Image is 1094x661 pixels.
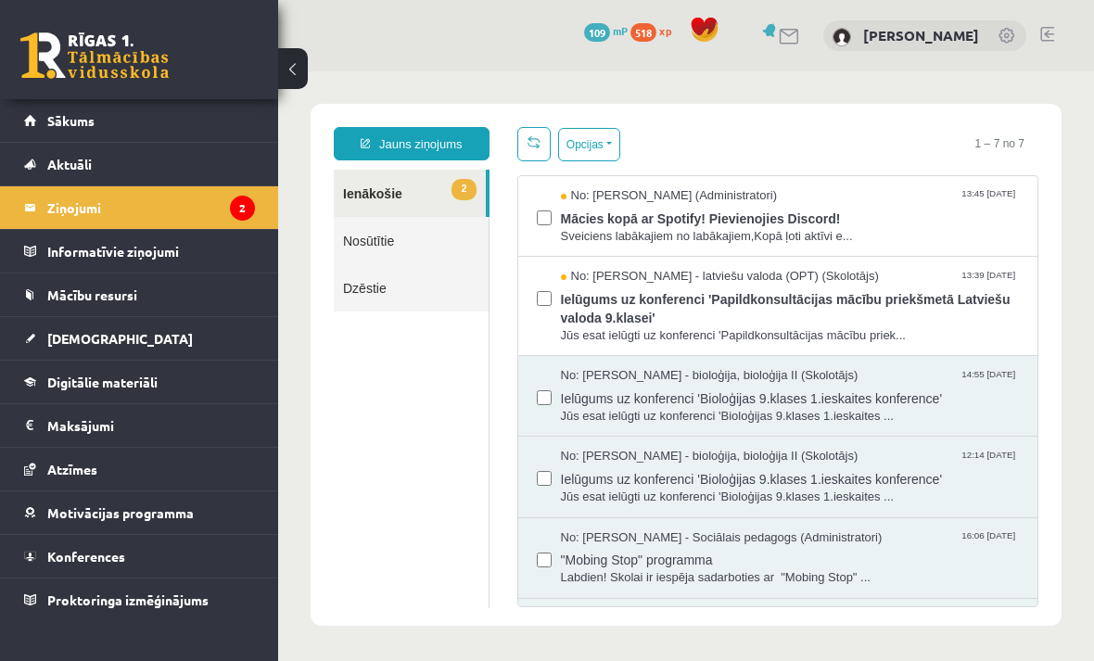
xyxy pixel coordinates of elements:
button: Opcijas [280,57,342,90]
span: 518 [630,23,656,42]
a: Atzīmes [24,448,255,490]
a: Digitālie materiāli [24,361,255,403]
span: Mācies kopā ar Spotify! Pievienojies Discord! [283,133,742,157]
a: Nosūtītie [56,146,210,193]
a: Sākums [24,99,255,142]
span: Jūs esat ielūgti uz konferenci 'Bioloģijas 9.klases 1.ieskaites ... [283,337,742,354]
a: No: [PERSON_NAME] (Administratori) 13:45 [DATE] Mācies kopā ar Spotify! Pievienojies Discord! Sve... [283,116,742,173]
a: Aktuāli [24,143,255,185]
span: Proktoringa izmēģinājums [47,591,209,608]
a: Konferences [24,535,255,578]
span: Konferences [47,548,125,565]
span: mP [613,23,628,38]
span: Ielūgums uz konferenci 'Papildkonsultācijas mācību priekšmetā Latviešu valoda 9.klasei' [283,214,742,256]
span: Digitālie materiāli [47,374,158,390]
a: Dzēstie [56,193,210,240]
a: No: [PERSON_NAME] - bioloģija, bioloģija II (Skolotājs) 14:55 [DATE] Ielūgums uz konferenci 'Biol... [283,296,742,353]
span: No: [PERSON_NAME] - Sociālais pedagogs (Administratori) [283,458,604,476]
a: Informatīvie ziņojumi [24,230,255,273]
span: xp [659,23,671,38]
a: Ziņojumi2 [24,186,255,229]
span: "Mobing Stop" programma [283,475,742,498]
span: 16:06 [DATE] [683,458,741,472]
a: [DEMOGRAPHIC_DATA] [24,317,255,360]
a: No: [PERSON_NAME] - Sociālais pedagogs (Administratori) 16:06 [DATE] "Mobing Stop" programma Labd... [283,458,742,515]
span: No: [PERSON_NAME] (Administratori) [283,116,500,133]
a: 109 mP [584,23,628,38]
span: Labdien! Skolai ir iespēja sadarboties ar "Mobing Stop" ... [283,498,742,515]
span: Ielūgums uz konferenci 'Bioloģijas 9.klases 1.ieskaites konference' [283,394,742,417]
a: Motivācijas programma [24,491,255,534]
a: Maksājumi [24,404,255,447]
span: Motivācijas programma [47,504,194,521]
a: 2Ienākošie [56,98,208,146]
a: No: [PERSON_NAME] - latviešu valoda (OPT) (Skolotājs) 13:39 [DATE] Ielūgums uz konferenci 'Papild... [283,197,742,273]
span: Aktuāli [47,156,92,172]
span: 12:14 [DATE] [683,376,741,390]
legend: Informatīvie ziņojumi [47,230,255,273]
span: Ielūgums uz konferenci 'Bioloģijas 9.klases 1.ieskaites konference' [283,313,742,337]
a: Rīgas 1. Tālmācības vidusskola [20,32,169,79]
span: No: [PERSON_NAME] - bioloģija, bioloģija II (Skolotājs) [283,296,580,313]
legend: Ziņojumi [47,186,255,229]
a: Proktoringa izmēģinājums [24,578,255,621]
a: Jauns ziņojums [56,56,211,89]
span: 14:55 [DATE] [683,296,741,310]
a: 518 xp [630,23,681,38]
span: Atzīmes [47,461,97,477]
a: [PERSON_NAME] [863,26,979,44]
span: Jūs esat ielūgti uz konferenci 'Papildkonsultācijas mācību priek... [283,256,742,273]
span: [DEMOGRAPHIC_DATA] [47,330,193,347]
legend: Maksājumi [47,404,255,447]
img: Darja Vasina [833,28,851,46]
span: 13:45 [DATE] [683,116,741,130]
span: No: [PERSON_NAME] - bioloģija, bioloģija II (Skolotājs) [283,376,580,394]
span: 13:39 [DATE] [683,197,741,210]
span: Mācību resursi [47,286,137,303]
i: 2 [230,196,255,221]
span: 2 [173,108,197,129]
span: No: [PERSON_NAME] - latviešu valoda (OPT) (Skolotājs) [283,197,601,214]
a: No: [PERSON_NAME] - bioloģija, bioloģija II (Skolotājs) 12:14 [DATE] Ielūgums uz konferenci 'Biol... [283,376,742,434]
span: 1 – 7 no 7 [683,56,760,89]
span: 109 [584,23,610,42]
span: Sākums [47,112,95,129]
span: Sveiciens labākajiem no labākajiem,Kopā ļoti aktīvi e... [283,157,742,174]
span: Jūs esat ielūgti uz konferenci 'Bioloģijas 9.klases 1.ieskaites ... [283,417,742,435]
a: Mācību resursi [24,273,255,316]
